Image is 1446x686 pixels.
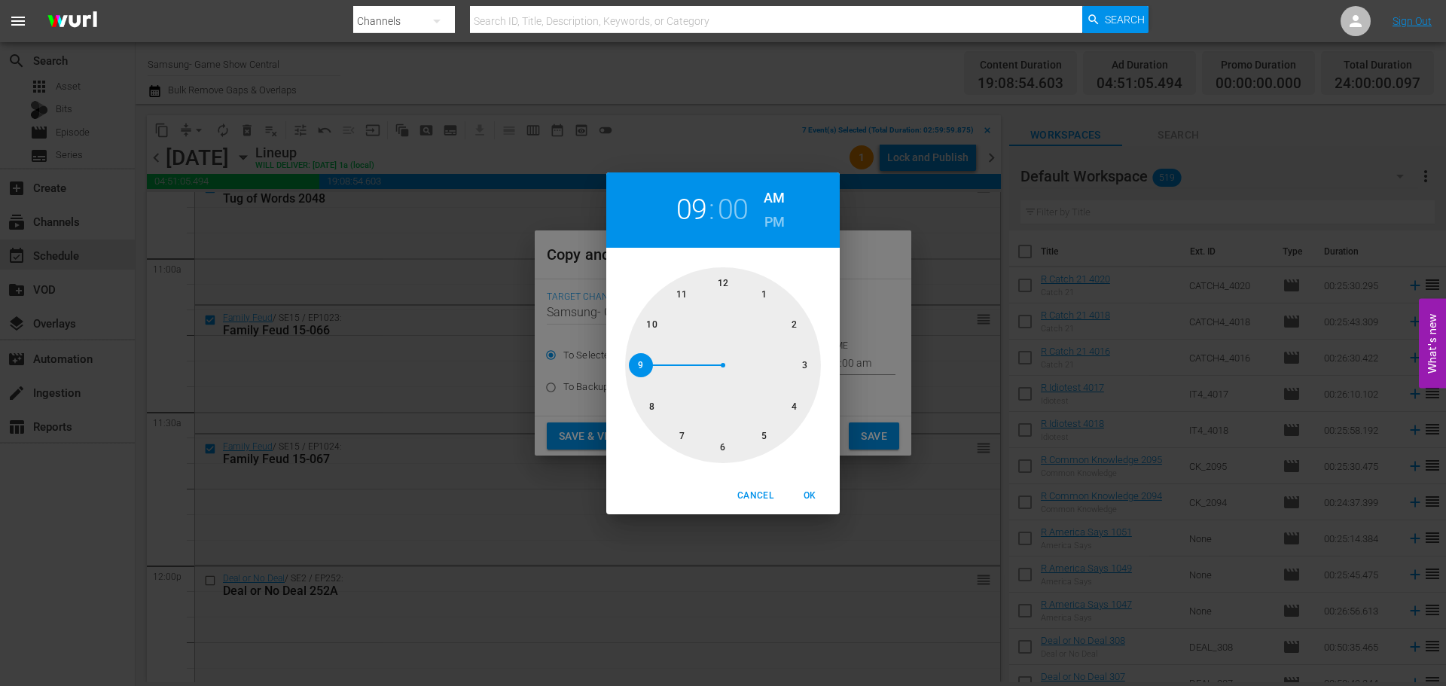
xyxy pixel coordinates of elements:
h2: : [709,193,715,227]
span: Cancel [737,488,773,504]
button: PM [764,210,785,234]
h6: PM [764,210,785,234]
button: 09 [676,193,707,227]
button: 00 [718,193,749,227]
button: Cancel [731,483,779,508]
button: Open Feedback Widget [1419,298,1446,388]
button: OK [786,483,834,508]
span: menu [9,12,27,30]
span: Search [1105,6,1145,33]
button: AM [764,186,785,210]
a: Sign Out [1393,15,1432,27]
span: OK [792,488,828,504]
img: ans4CAIJ8jUAAAAAAAAAAAAAAAAAAAAAAAAgQb4GAAAAAAAAAAAAAAAAAAAAAAAAJMjXAAAAAAAAAAAAAAAAAAAAAAAAgAT5G... [36,4,108,39]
